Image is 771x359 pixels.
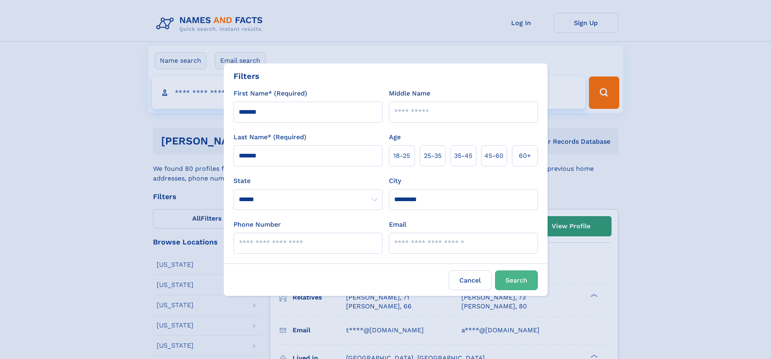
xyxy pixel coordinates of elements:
[389,220,406,229] label: Email
[234,176,382,186] label: State
[234,89,307,98] label: First Name* (Required)
[234,220,281,229] label: Phone Number
[449,270,492,290] label: Cancel
[424,151,442,161] span: 25‑35
[234,70,259,82] div: Filters
[484,151,503,161] span: 45‑60
[389,132,401,142] label: Age
[519,151,531,161] span: 60+
[495,270,538,290] button: Search
[234,132,306,142] label: Last Name* (Required)
[389,176,401,186] label: City
[393,151,410,161] span: 18‑25
[454,151,472,161] span: 35‑45
[389,89,430,98] label: Middle Name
